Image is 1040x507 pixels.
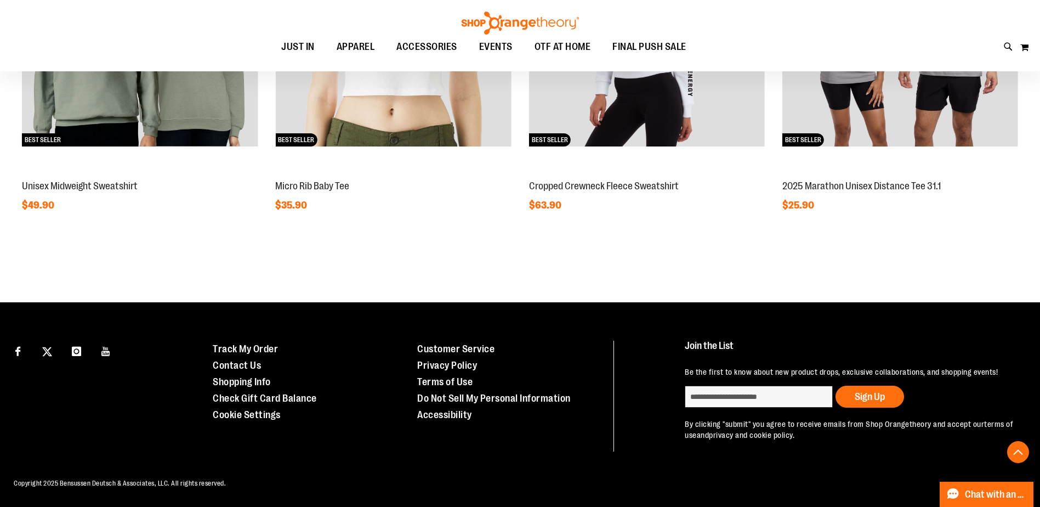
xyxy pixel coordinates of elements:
span: BEST SELLER [529,133,571,147]
a: Visit our Facebook page [8,341,27,360]
span: ACCESSORIES [396,35,457,59]
a: Visit our X page [38,341,57,360]
a: Contact Us [213,360,261,371]
span: Copyright 2025 Bensussen Deutsch & Associates, LLC. All rights reserved. [14,480,226,487]
a: 2025 Marathon Unisex Distance Tee 31.1BEST SELLER [782,168,1018,177]
span: BEST SELLER [782,133,824,147]
img: Twitter [42,347,52,357]
span: BEST SELLER [275,133,317,147]
span: Chat with an Expert [965,489,1027,500]
a: Micro Rib Baby Tee [275,181,349,191]
a: Cropped Crewneck Fleece SweatshirtBEST SELLER [529,168,765,177]
span: EVENTS [479,35,513,59]
a: Shopping Info [213,376,271,387]
a: Track My Order [213,343,278,354]
a: Unisex Midweight Sweatshirt [22,181,138,191]
a: privacy and cookie policy. [709,431,794,440]
span: Sign Up [855,391,885,402]
a: Privacy Policy [417,360,477,371]
a: 2025 Marathon Unisex Distance Tee 31.1 [782,181,941,191]
span: $25.90 [782,200,816,211]
a: Visit our Youtube page [96,341,116,360]
a: Micro Rib Baby TeeBEST SELLER [275,168,511,177]
a: Check Gift Card Balance [213,393,317,404]
span: $35.90 [275,200,309,211]
span: BEST SELLER [22,133,64,147]
button: Back To Top [1007,441,1029,463]
a: Visit our Instagram page [67,341,86,360]
a: Accessibility [417,409,472,420]
p: Be the first to know about new product drops, exclusive collaborations, and shopping events! [685,367,1015,378]
a: Do Not Sell My Personal Information [417,393,571,404]
span: OTF AT HOME [535,35,591,59]
a: Terms of Use [417,376,473,387]
span: $49.90 [22,200,56,211]
a: Unisex Midweight SweatshirtBEST SELLER [22,168,258,177]
span: $63.90 [529,200,563,211]
span: FINAL PUSH SALE [612,35,686,59]
a: Cropped Crewneck Fleece Sweatshirt [529,181,679,191]
button: Sign Up [836,386,904,408]
h4: Join the List [685,341,1015,361]
a: Cookie Settings [213,409,281,420]
button: Chat with an Expert [940,482,1034,507]
img: Shop Orangetheory [460,12,581,35]
p: By clicking "submit" you agree to receive emails from Shop Orangetheory and accept our and [685,419,1015,441]
span: APPAREL [337,35,375,59]
a: Customer Service [417,343,495,354]
span: JUST IN [281,35,315,59]
input: enter email [685,386,833,408]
